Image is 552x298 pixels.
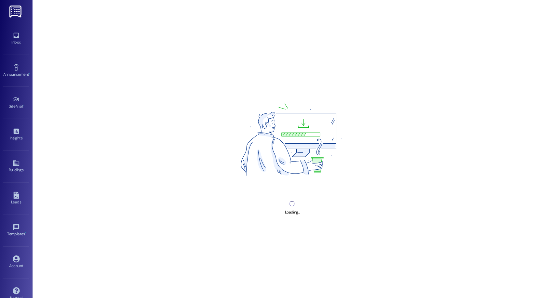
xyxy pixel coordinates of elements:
[3,253,29,271] a: Account
[25,231,26,235] span: •
[3,222,29,239] a: Templates •
[3,30,29,47] a: Inbox
[9,6,23,18] img: ResiDesk Logo
[29,71,30,76] span: •
[23,103,24,108] span: •
[3,94,29,111] a: Site Visit •
[22,135,23,139] span: •
[3,190,29,207] a: Leads
[285,209,300,216] div: Loading...
[3,158,29,175] a: Buildings
[3,126,29,143] a: Insights •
